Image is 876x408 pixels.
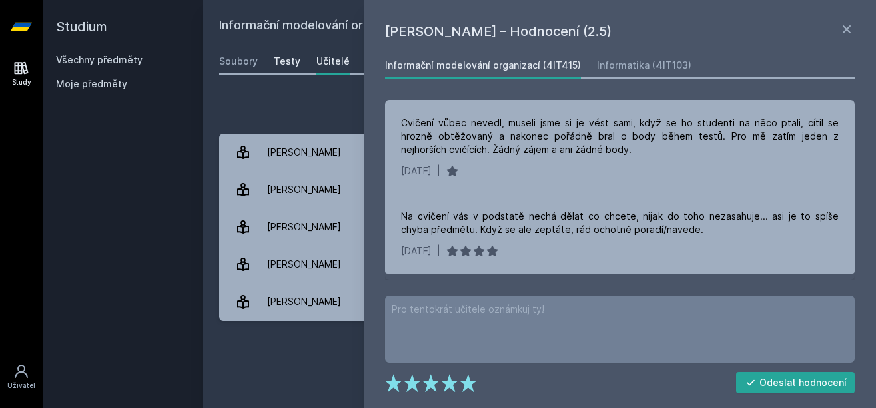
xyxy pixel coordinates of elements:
div: [PERSON_NAME] [267,288,341,315]
a: [PERSON_NAME] 8 hodnocení 5.0 [219,283,860,321]
a: Učitelé [316,48,350,75]
div: Uživatel [7,381,35,391]
a: Testy [274,48,300,75]
a: [PERSON_NAME] 8 hodnocení 4.1 [219,208,860,246]
span: Moje předměty [56,77,127,91]
a: Soubory [219,48,258,75]
div: [PERSON_NAME] [267,214,341,240]
div: [DATE] [401,164,432,178]
div: Učitelé [316,55,350,68]
div: Study [12,77,31,87]
a: [PERSON_NAME] 2 hodnocení 2.5 [219,246,860,283]
div: [PERSON_NAME] [267,251,341,278]
a: [PERSON_NAME] 1 hodnocení 4.0 [219,134,860,171]
div: [PERSON_NAME] [267,139,341,166]
a: Všechny předměty [56,54,143,65]
div: [PERSON_NAME] [267,176,341,203]
a: Uživatel [3,357,40,397]
div: | [437,244,440,258]
h2: Informační modelování organizací (4IT415) [219,16,711,37]
div: Testy [274,55,300,68]
div: [DATE] [401,244,432,258]
a: Study [3,53,40,94]
div: | [437,164,440,178]
a: [PERSON_NAME] 2 hodnocení 4.5 [219,171,860,208]
div: Soubory [219,55,258,68]
div: Na cvičení vás v podstatě nechá dělat co chcete, nijak do toho nezasahuje... asi je to spíše chyb... [401,210,839,236]
div: Cvičení vůbec nevedl, museli jsme si je vést sami, když se ho studenti na něco ptali, cítil se hr... [401,116,839,156]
